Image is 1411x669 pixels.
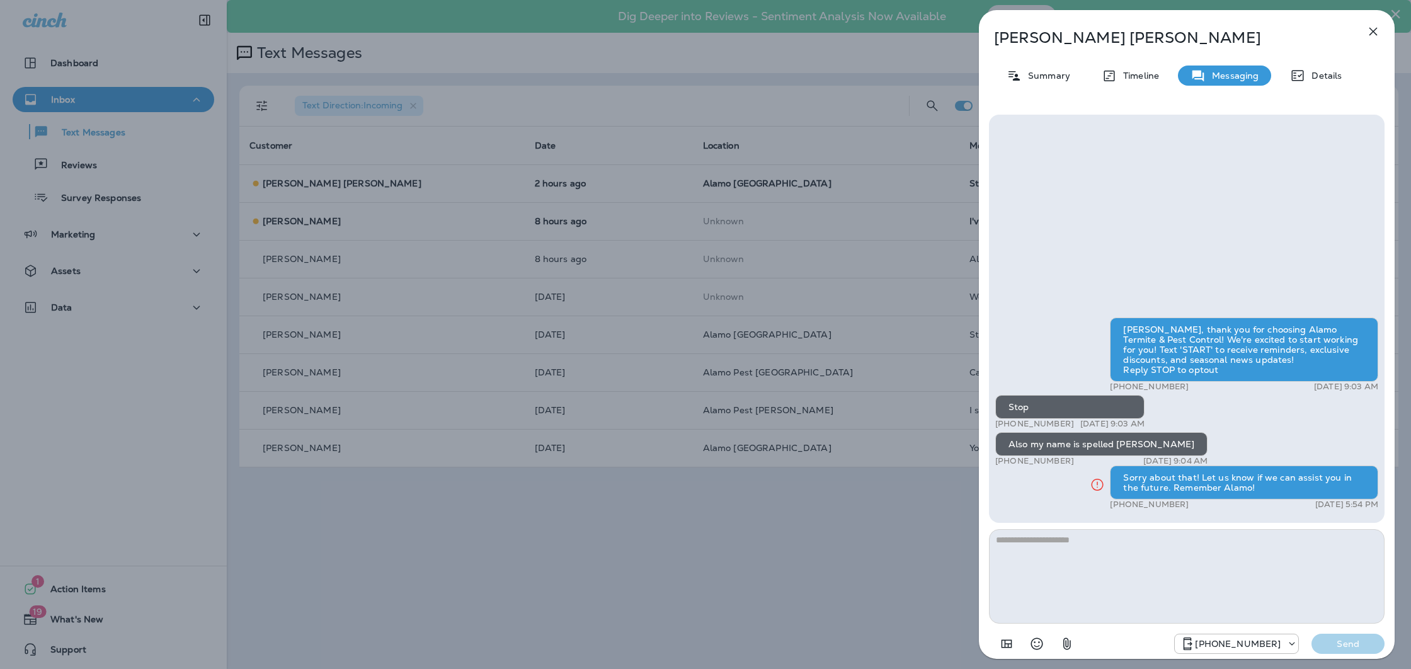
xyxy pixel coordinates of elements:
[1080,419,1145,429] p: [DATE] 9:03 AM
[1206,71,1259,81] p: Messaging
[1175,636,1298,651] div: +1 (817) 204-6820
[1110,466,1378,500] div: Sorry about that! Let us know if we can assist you in the future. Remember Alamo!
[1022,71,1070,81] p: Summary
[995,456,1074,466] p: [PHONE_NUMBER]
[1305,71,1342,81] p: Details
[1110,317,1378,382] div: [PERSON_NAME], thank you for choosing Alamo Termite & Pest Control! We're excited to start workin...
[994,29,1338,47] p: [PERSON_NAME] [PERSON_NAME]
[1110,382,1189,392] p: [PHONE_NUMBER]
[995,432,1208,456] div: Also my name is spelled [PERSON_NAME]
[1143,456,1208,466] p: [DATE] 9:04 AM
[1117,71,1159,81] p: Timeline
[995,419,1074,429] p: [PHONE_NUMBER]
[1314,382,1378,392] p: [DATE] 9:03 AM
[1195,639,1281,649] p: [PHONE_NUMBER]
[1315,500,1378,510] p: [DATE] 5:54 PM
[1110,500,1189,510] p: [PHONE_NUMBER]
[994,631,1019,656] button: Add in a premade template
[1085,472,1110,498] button: Click for more info
[995,395,1145,419] div: Stop
[1024,631,1049,656] button: Select an emoji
